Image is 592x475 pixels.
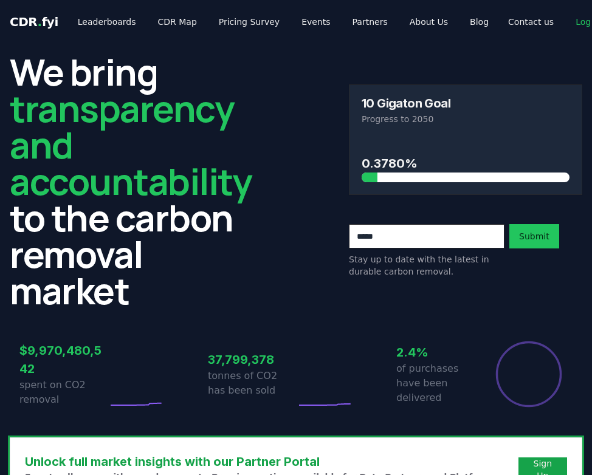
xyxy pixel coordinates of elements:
a: CDR.fyi [10,13,58,30]
p: of purchases have been delivered [396,361,484,405]
h3: Unlock full market insights with our Partner Portal [25,453,518,471]
div: Percentage of sales delivered [495,340,563,408]
h3: 10 Gigaton Goal [362,97,450,109]
h3: 2.4% [396,343,484,361]
a: CDR Map [148,11,207,33]
p: Progress to 2050 [362,113,570,125]
button: Submit [509,224,559,248]
a: Leaderboards [68,11,146,33]
p: tonnes of CO2 has been sold [208,369,296,398]
h3: $9,970,480,542 [19,341,108,378]
span: CDR fyi [10,15,58,29]
p: spent on CO2 removal [19,378,108,407]
h3: 37,799,378 [208,350,296,369]
p: Stay up to date with the latest in durable carbon removal. [349,253,504,278]
a: About Us [400,11,458,33]
h2: We bring to the carbon removal market [10,53,252,309]
a: Partners [343,11,398,33]
a: Pricing Survey [209,11,289,33]
a: Blog [460,11,498,33]
span: . [38,15,42,29]
a: Events [292,11,340,33]
a: Contact us [498,11,563,33]
span: transparency and accountability [10,83,252,206]
nav: Main [68,11,498,33]
h3: 0.3780% [362,154,570,173]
